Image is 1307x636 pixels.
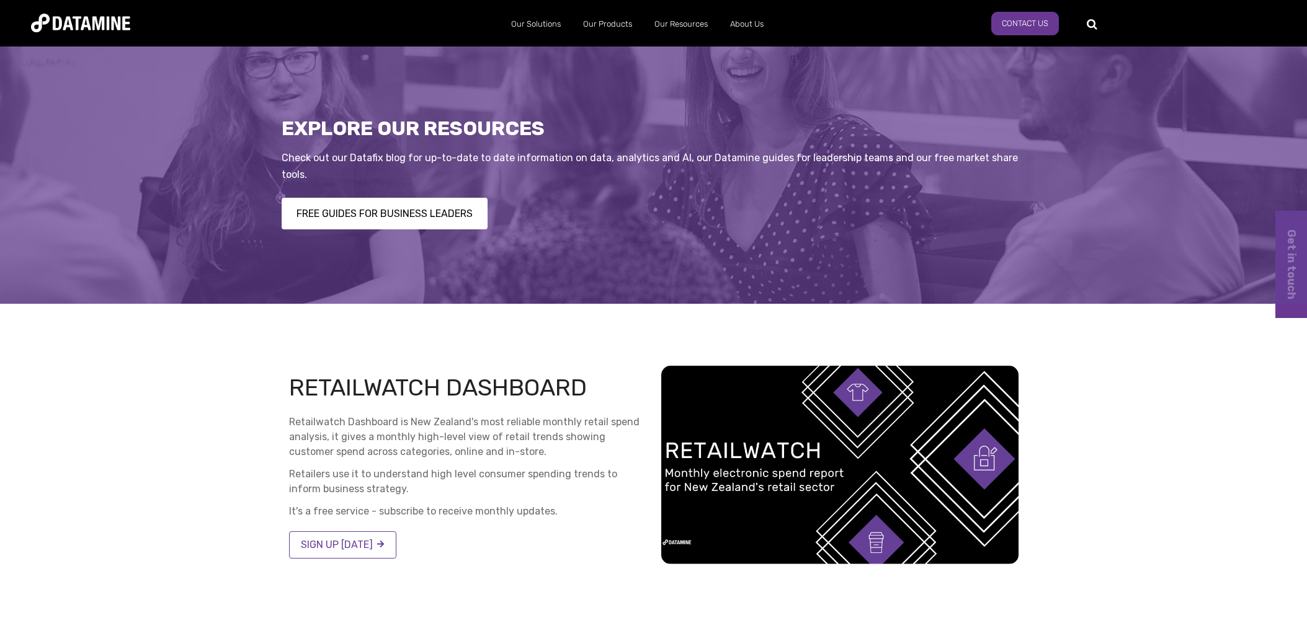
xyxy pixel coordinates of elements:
[282,198,488,229] a: FREE GUIDES FOR BUSINESS LEADERS
[289,371,646,404] h2: RETAILWATCH DASHBOARD
[282,149,1026,183] p: Check out our Datafix blog for up-to-date to date information on data, analytics and AI, our Data...
[289,416,640,457] span: Retailwatch Dashboard is New Zealand's most reliable monthly retail spend analysis, it gives a mo...
[289,531,396,559] a: SIGN UP [DATE]
[719,8,775,40] a: About Us
[661,366,1019,564] img: Retailwatch Report Template
[643,8,719,40] a: Our Resources
[289,505,558,517] span: It's a free service - subscribe to receive monthly updates.
[991,12,1059,35] a: Contact us
[31,14,130,32] img: Datamine
[282,118,1026,140] h1: Explore our resources
[572,8,643,40] a: Our Products
[289,468,617,495] span: Retailers use it to understand high level consumer spending trends to inform business strategy.
[500,8,572,40] a: Our Solutions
